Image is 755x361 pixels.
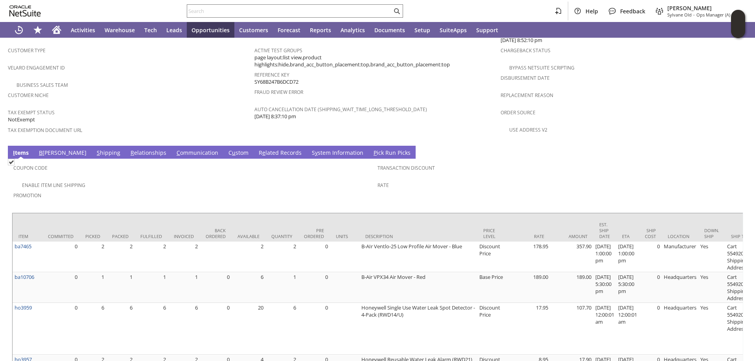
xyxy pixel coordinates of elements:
a: Pick Run Picks [372,149,412,158]
span: Warehouse [105,26,135,34]
span: Help [586,7,598,15]
a: Support [471,22,503,38]
td: 1 [134,272,168,303]
span: [DATE] 8:37:10 pm [254,113,296,120]
a: Use Address V2 [509,126,547,133]
div: Back Ordered [206,227,226,239]
a: Bypass NetSuite Scripting [509,64,575,71]
div: Picked [85,233,100,239]
a: Home [47,22,66,38]
a: Chargeback Status [501,47,551,54]
a: Auto Cancellation Date (shipping_wait_time_long_threshold_date) [254,106,427,113]
a: Communication [175,149,220,158]
td: 357.90 [550,242,593,272]
td: 2 [106,242,134,272]
a: Reference Key [254,71,289,78]
span: Analytics [341,26,365,34]
td: 17.95 [507,303,550,355]
a: Customers [234,22,273,38]
td: [DATE] 1:00:00 pm [616,242,639,272]
a: Items [11,149,31,158]
td: Yes [698,303,725,355]
a: Shipping [95,149,122,158]
a: SuiteApps [435,22,471,38]
a: Activities [66,22,100,38]
span: S [97,149,100,156]
svg: Home [52,25,61,35]
a: Velaro Engagement ID [8,64,65,71]
span: [PERSON_NAME] [667,4,741,12]
td: [DATE] 1:00:00 pm [593,242,616,272]
a: Reports [305,22,336,38]
td: 1 [265,272,298,303]
div: Location [668,233,692,239]
span: Documents [374,26,405,34]
a: B[PERSON_NAME] [37,149,88,158]
a: Setup [410,22,435,38]
a: Tax Exemption Document URL [8,127,82,134]
td: 2 [232,242,265,272]
span: P [374,149,377,156]
span: B [39,149,42,156]
td: 1 [168,272,200,303]
span: Leads [166,26,182,34]
a: Replacement reason [501,92,553,99]
a: Recent Records [9,22,28,38]
a: Documents [370,22,410,38]
span: Activities [71,26,95,34]
div: Packed [112,233,129,239]
td: 0 [200,272,232,303]
td: 0 [42,303,79,355]
td: 0 [42,242,79,272]
td: 0 [639,272,662,303]
a: Promotion [13,192,41,199]
td: Cart 5549208: Shipping Address [725,272,755,303]
div: Quantity [271,233,292,239]
td: 2 [265,242,298,272]
a: Tax Exempt Status [8,109,55,116]
span: u [232,149,236,156]
a: Warehouse [100,22,140,38]
span: Feedback [620,7,645,15]
a: Fraud Review Error [254,89,303,95]
a: ba10706 [15,273,34,280]
td: Yes [698,272,725,303]
div: Item [18,233,36,239]
span: Ops Manager (A) (F2L) [696,12,741,18]
div: Committed [48,233,74,239]
a: Enable Item Line Shipping [22,182,85,189]
div: Price Level [483,227,501,239]
td: 2 [79,242,106,272]
span: Forecast [278,26,300,34]
svg: Shortcuts [33,25,42,35]
td: 0 [639,242,662,272]
span: NotExempt [8,116,35,123]
td: Cart 5549208: Shipping Address [725,303,755,355]
td: Base Price [477,272,507,303]
td: 2 [168,242,200,272]
div: Description [365,233,471,239]
td: Headquarters [662,272,698,303]
a: ho3959 [15,304,32,311]
a: System Information [310,149,365,158]
a: Active Test Groups [254,47,302,54]
td: Cart 5549208: Shipping Address [725,242,755,272]
span: Opportunities [192,26,230,34]
span: Oracle Guided Learning Widget. To move around, please hold and drag [731,24,745,38]
td: 6 [79,303,106,355]
td: 0 [298,303,330,355]
td: 6 [265,303,298,355]
td: 6 [106,303,134,355]
span: - [693,12,695,18]
a: Tech [140,22,162,38]
td: [DATE] 12:00:01 am [593,303,616,355]
span: Setup [414,26,430,34]
span: Reports [310,26,331,34]
td: 0 [200,303,232,355]
td: 0 [298,242,330,272]
div: Ship To [731,233,749,239]
span: e [262,149,265,156]
a: Order Source [501,109,536,116]
a: ba7465 [15,243,31,250]
span: Customers [239,26,268,34]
